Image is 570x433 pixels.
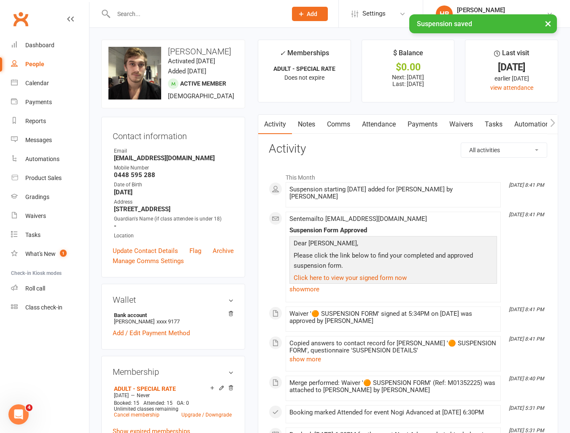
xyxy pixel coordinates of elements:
[11,55,89,74] a: People
[114,164,234,172] div: Mobile Number
[25,156,59,162] div: Automations
[509,307,544,312] i: [DATE] 8:41 PM
[114,312,230,318] strong: Bank account
[60,250,67,257] span: 1
[113,295,234,304] h3: Wallet
[289,227,497,234] div: Suspension Form Approved
[540,14,556,32] button: ×
[168,92,234,100] span: [DEMOGRAPHIC_DATA]
[25,231,41,238] div: Tasks
[114,385,176,392] a: ADULT - SPECIAL RATE
[436,5,453,22] div: HB
[113,246,178,256] a: Update Contact Details
[25,61,44,67] div: People
[114,154,234,162] strong: [EMAIL_ADDRESS][DOMAIN_NAME]
[393,48,423,63] div: $ Balance
[113,256,184,266] a: Manage Comms Settings
[181,412,232,418] a: Upgrade / Downgrade
[213,246,234,256] a: Archive
[143,400,173,406] span: Attended: 15
[113,328,190,338] a: Add / Edit Payment Method
[509,376,544,382] i: [DATE] 8:40 PM
[25,137,52,143] div: Messages
[111,8,281,20] input: Search...
[114,181,234,189] div: Date of Birth
[114,171,234,179] strong: 0448 595 288
[294,274,407,282] a: Click here to view your signed form now
[11,93,89,112] a: Payments
[177,400,189,406] span: GA: 0
[25,212,46,219] div: Waivers
[10,8,31,30] a: Clubworx
[11,245,89,264] a: What's New1
[269,169,547,182] li: This Month
[289,354,321,364] button: show more
[11,112,89,131] a: Reports
[11,226,89,245] a: Tasks
[25,118,46,124] div: Reports
[370,74,447,87] p: Next: [DATE] Last: [DATE]
[11,36,89,55] a: Dashboard
[8,404,29,425] iframe: Intercom live chat
[108,47,238,56] h3: [PERSON_NAME]
[509,405,544,411] i: [DATE] 5:31 PM
[157,318,180,325] span: xxxx 9177
[25,175,62,181] div: Product Sales
[114,400,139,406] span: Booked: 15
[494,48,529,63] div: Last visit
[289,340,497,354] div: Copied answers to contact record for [PERSON_NAME] '🟠 SUSPENSION FORM', questionnaire 'SUSPENSION...
[137,393,150,398] span: Never
[258,115,292,134] a: Activity
[112,392,234,399] div: —
[11,169,89,188] a: Product Sales
[292,238,495,250] p: Dear [PERSON_NAME],
[25,80,49,86] div: Calendar
[26,404,32,411] span: 4
[284,74,324,81] span: Does not expire
[114,147,234,155] div: Email
[289,186,497,200] div: Suspension starting [DATE] added for [PERSON_NAME] by [PERSON_NAME]
[114,205,234,213] strong: [STREET_ADDRESS]
[114,406,178,412] span: Unlimited classes remaining
[11,279,89,298] a: Roll call
[189,246,201,256] a: Flag
[292,7,328,21] button: Add
[273,65,335,72] strong: ADULT - SPECIAL RATE
[114,412,159,418] a: Cancel membership
[108,47,161,100] img: image1687760562.png
[370,63,447,72] div: $0.00
[443,115,479,134] a: Waivers
[25,285,45,292] div: Roll call
[280,48,329,63] div: Memberships
[289,215,427,223] span: Sent email to [EMAIL_ADDRESS][DOMAIN_NAME]
[114,188,234,196] strong: [DATE]
[11,188,89,207] a: Gradings
[508,115,559,134] a: Automations
[114,198,234,206] div: Address
[11,207,89,226] a: Waivers
[11,298,89,317] a: Class kiosk mode
[509,182,544,188] i: [DATE] 8:41 PM
[25,194,49,200] div: Gradings
[11,131,89,150] a: Messages
[269,143,547,156] h3: Activity
[292,250,495,273] p: Please click the link below to find your completed and approved suspension form.
[402,115,443,134] a: Payments
[509,336,544,342] i: [DATE] 8:41 PM
[473,74,550,83] div: earlier [DATE]
[409,14,557,33] div: Suspension saved
[11,74,89,93] a: Calendar
[25,42,54,48] div: Dashboard
[25,304,62,311] div: Class check-in
[114,215,234,223] div: Guardian's Name (if class attendee is under 18)
[292,115,321,134] a: Notes
[289,409,497,416] div: Booking marked Attended for event Nogi Advanced at [DATE] 6:30PM
[113,128,234,141] h3: Contact information
[25,250,56,257] div: What's New
[280,49,285,57] i: ✓
[490,84,533,91] a: view attendance
[457,14,546,22] div: Legacy Brazilian [PERSON_NAME]
[509,212,544,218] i: [DATE] 8:41 PM
[180,80,226,87] span: Active member
[113,367,234,377] h3: Membership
